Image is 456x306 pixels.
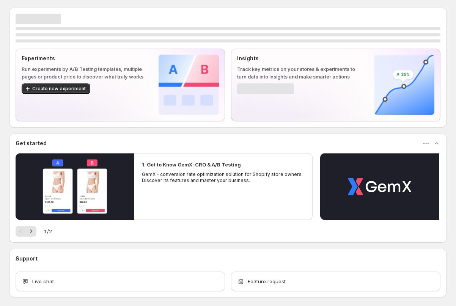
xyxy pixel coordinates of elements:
p: GemX - conversion rate optimization solution for Shopify store owners. Discover its features and ... [142,171,305,184]
span: 1 / 2 [44,228,52,235]
nav: Pagination [16,226,36,237]
p: Insights [237,55,362,62]
p: Track key metrics on your stores & experiments to turn data into insights and make smarter actions [237,65,362,80]
img: Experiments [159,55,219,115]
button: Create new experiment [22,83,90,94]
p: Run experiments by A/B Testing templates, multiple pages or product price to discover what truly ... [22,65,146,80]
h2: 1. Get to Know GemX: CRO & A/B Testing [142,161,241,168]
span: Feature request [248,278,286,285]
button: Play video [320,153,439,220]
h3: Support [16,255,38,262]
img: Insights [374,55,434,115]
p: Experiments [22,55,146,62]
button: Play video [16,153,134,220]
h3: Get started [16,140,47,147]
span: Create new experiment [32,86,86,92]
button: Next [26,226,36,237]
span: Live chat [32,278,54,285]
